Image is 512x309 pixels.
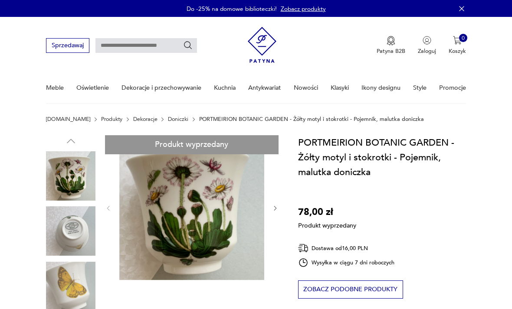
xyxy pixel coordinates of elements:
div: Wysyłka w ciągu 7 dni roboczych [298,257,394,268]
p: PORTMEIRION BOTANIC GARDEN - Żółty motyl i stokrotki - Pojemnik, malutka doniczka [199,116,424,122]
a: Produkty [101,116,122,122]
a: Doniczki [168,116,188,122]
div: Dostawa od 16,00 PLN [298,243,394,254]
img: Ikonka użytkownika [423,36,431,45]
a: Promocje [439,73,466,103]
img: Ikona dostawy [298,243,309,254]
p: Koszyk [449,47,466,55]
a: Meble [46,73,64,103]
button: Szukaj [183,41,193,50]
a: Dekoracje [133,116,158,122]
p: Patyna B2B [377,47,405,55]
button: Zobacz podobne produkty [298,280,403,299]
img: Ikona medalu [387,36,395,46]
img: Patyna - sklep z meblami i dekoracjami vintage [248,24,277,66]
button: 0Koszyk [449,36,466,55]
p: Zaloguj [418,47,436,55]
a: Zobacz produkty [281,5,326,13]
p: Do -25% na domowe biblioteczki! [187,5,277,13]
a: Sprzedawaj [46,43,89,49]
button: Sprzedawaj [46,38,89,52]
button: Zaloguj [418,36,436,55]
a: Antykwariat [248,73,281,103]
div: 0 [459,34,468,42]
a: Style [413,73,427,103]
h1: PORTMEIRION BOTANIC GARDEN - Żółty motyl i stokrotki - Pojemnik, malutka doniczka [298,135,466,180]
a: Ikona medaluPatyna B2B [377,36,405,55]
a: Oświetlenie [76,73,109,103]
p: Produkt wyprzedany [298,219,356,230]
a: Ikony designu [361,73,400,103]
a: Dekoracje i przechowywanie [121,73,201,103]
button: Patyna B2B [377,36,405,55]
p: 78,00 zł [298,205,356,219]
img: Ikona koszyka [453,36,462,45]
a: Nowości [294,73,318,103]
a: Kuchnia [214,73,236,103]
a: [DOMAIN_NAME] [46,116,90,122]
a: Klasyki [331,73,349,103]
